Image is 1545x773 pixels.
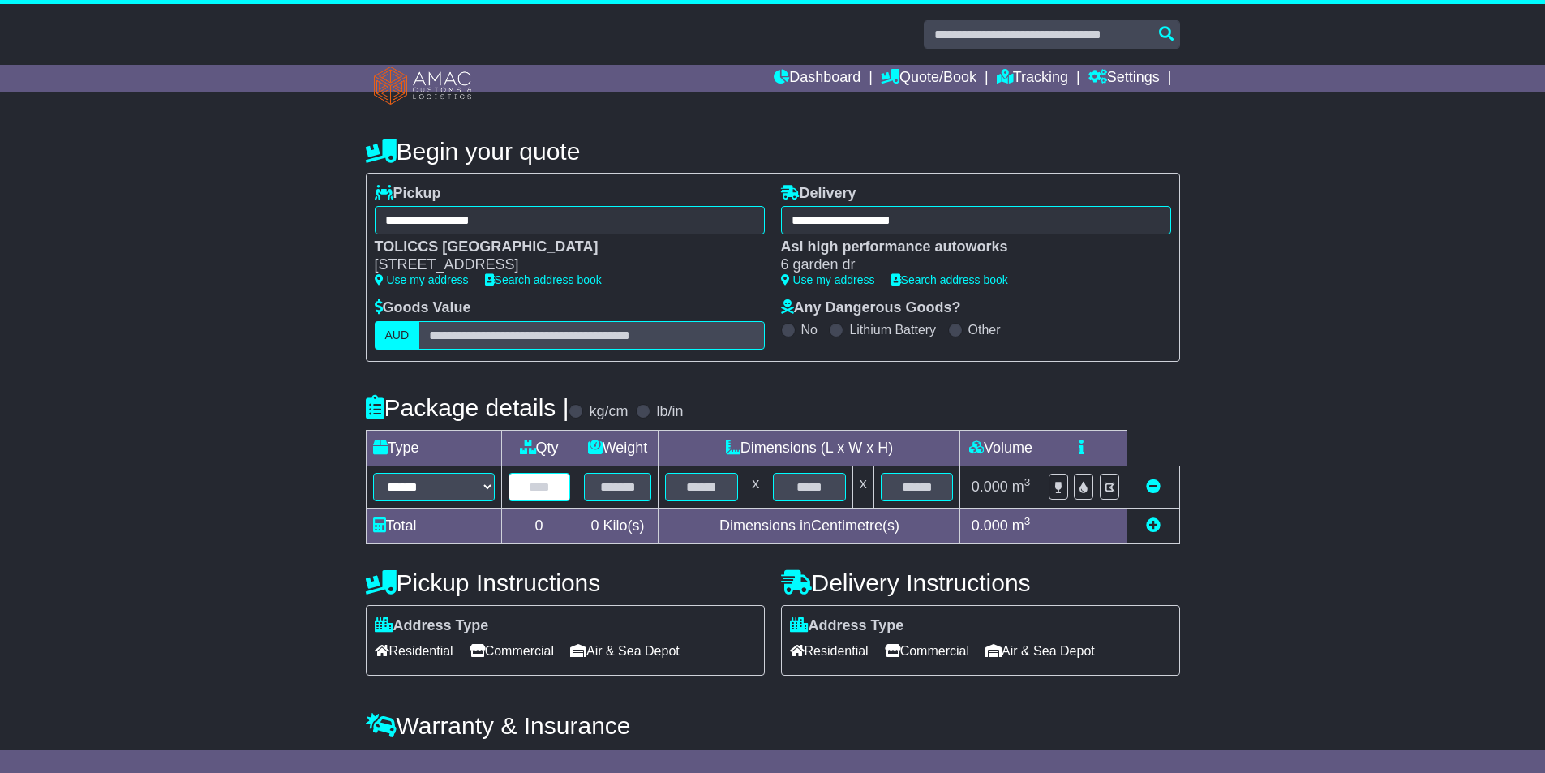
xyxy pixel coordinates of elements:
span: 0 [590,517,599,534]
sup: 3 [1024,515,1031,527]
sup: 3 [1024,476,1031,488]
div: TOLICCS [GEOGRAPHIC_DATA] [375,238,749,256]
div: All our quotes include a $ FreightSafe warranty. [366,748,1180,766]
label: Goods Value [375,299,471,317]
div: 6 garden dr [781,256,1155,274]
td: Kilo(s) [577,508,659,543]
div: Asl high performance autoworks [781,238,1155,256]
td: Qty [501,430,577,466]
label: Any Dangerous Goods? [781,299,961,317]
span: Residential [375,638,453,663]
td: Total [366,508,501,543]
label: kg/cm [589,403,628,421]
td: Dimensions in Centimetre(s) [659,508,960,543]
span: 0.000 [972,479,1008,495]
a: Use my address [375,273,469,286]
td: Volume [960,430,1041,466]
span: Air & Sea Depot [985,638,1095,663]
label: Other [968,322,1001,337]
a: Search address book [485,273,602,286]
div: [STREET_ADDRESS] [375,256,749,274]
a: Add new item [1146,517,1161,534]
span: Commercial [885,638,969,663]
span: Commercial [470,638,554,663]
label: Delivery [781,185,856,203]
label: Pickup [375,185,441,203]
span: m [1012,479,1031,495]
a: Settings [1088,65,1160,92]
td: 0 [501,508,577,543]
label: Lithium Battery [849,322,936,337]
td: Type [366,430,501,466]
label: AUD [375,321,420,350]
h4: Begin your quote [366,138,1180,165]
label: lb/in [656,403,683,421]
td: x [852,466,873,508]
h4: Pickup Instructions [366,569,765,596]
td: Dimensions (L x W x H) [659,430,960,466]
h4: Warranty & Insurance [366,712,1180,739]
a: Search address book [891,273,1008,286]
span: 0.000 [972,517,1008,534]
h4: Package details | [366,394,569,421]
label: No [801,322,818,337]
h4: Delivery Instructions [781,569,1180,596]
a: Dashboard [774,65,860,92]
a: Use my address [781,273,875,286]
a: Tracking [997,65,1068,92]
label: Address Type [375,617,489,635]
span: Residential [790,638,869,663]
span: 250 [530,748,554,764]
a: Remove this item [1146,479,1161,495]
a: Quote/Book [881,65,976,92]
td: Weight [577,430,659,466]
label: Address Type [790,617,904,635]
span: Air & Sea Depot [570,638,680,663]
span: m [1012,517,1031,534]
td: x [745,466,766,508]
